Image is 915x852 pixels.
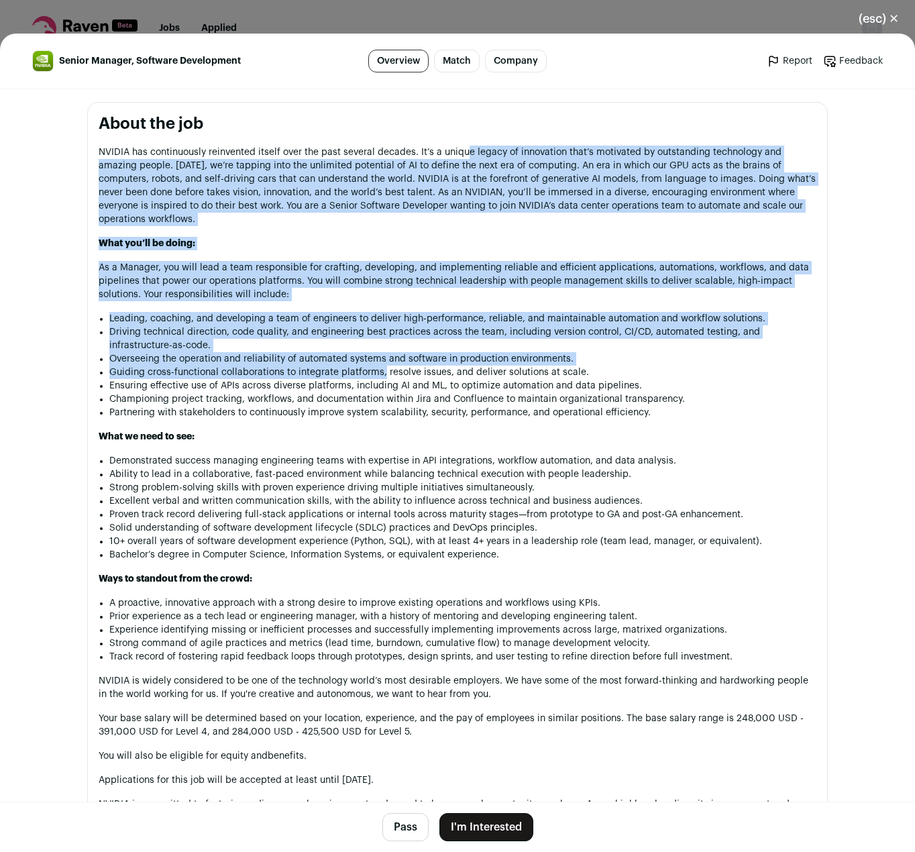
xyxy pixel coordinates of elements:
[843,4,915,34] button: Close modal
[823,54,883,68] a: Feedback
[109,325,816,352] li: Driving technical direction, code quality, and engineering best practices across the team, includ...
[109,312,816,325] li: Leading, coaching, and developing a team of engineers to deliver high-performance, reliable, and ...
[109,610,816,623] li: Prior experience as a tech lead or engineering manager, with a history of mentoring and developin...
[99,574,252,584] strong: Ways to standout from the crowd:
[109,468,816,481] li: Ability to lead in a collaborative, fast-paced environment while balancing technical execution wi...
[109,596,816,610] li: A proactive, innovative approach with a strong desire to improve existing operations and workflow...
[109,494,816,508] li: Excellent verbal and written communication skills, with the ability to influence across technical...
[99,712,816,739] p: Your base salary will be determined based on your location, experience, and the pay of employees ...
[99,674,816,701] p: NVIDIA is widely considered to be one of the technology world’s most desirable employers. We have...
[109,352,816,366] li: Overseeing the operation and reliability of automated systems and software in production environm...
[99,749,816,763] p: You will also be eligible for equity and .
[99,798,816,838] p: NVIDIA is committed to fostering a diverse work environment and proud to be an equal opportunity ...
[99,432,195,441] strong: What we need to see:
[439,813,533,841] button: I'm Interested
[368,50,429,72] a: Overview
[109,535,816,548] li: 10+ overall years of software development experience (Python, SQL), with at least 4+ years in a l...
[59,54,241,68] span: Senior Manager, Software Development
[109,366,816,379] li: Guiding cross-functional collaborations to integrate platforms, resolve issues, and deliver solut...
[109,637,816,650] li: Strong command of agile practices and metrics (lead time, burndown, cumulative flow) to manage de...
[99,239,195,248] strong: What you’ll be doing:
[109,650,816,663] li: Track record of fostering rapid feedback loops through prototypes, design sprints, and user testi...
[99,113,816,135] h2: About the job
[99,774,816,787] p: Applications for this job will be accepted at least until [DATE].
[434,50,480,72] a: Match
[109,623,816,637] li: Experience identifying missing or inefficient processes and successfully implementing improvement...
[109,481,816,494] li: Strong problem-solving skills with proven experience driving multiple initiatives simultaneously.
[109,379,816,392] li: Ensuring effective use of APIs across diverse platforms, including AI and ML, to optimize automat...
[33,51,53,71] img: 21765c2efd07c533fb69e7d2fdab94113177da91290e8a5934e70fdfae65a8e1.jpg
[109,406,816,419] li: Partnering with stakeholders to continuously improve system scalability, security, performance, a...
[109,521,816,535] li: Solid understanding of software development lifecycle (SDLC) practices and DevOps principles.
[485,50,547,72] a: Company
[109,454,816,468] li: Demonstrated success managing engineering teams with expertise in API integrations, workflow auto...
[767,54,812,68] a: Report
[109,548,816,562] li: Bachelor’s degree in Computer Science, Information Systems, or equivalent experience.
[268,751,304,761] a: benefits
[382,813,429,841] button: Pass
[109,508,816,521] li: Proven track record delivering full-stack applications or internal tools across maturity stages—f...
[99,146,816,226] p: NVIDIA has continuously reinvented itself over the past several decades. It’s a unique legacy of ...
[99,261,816,301] p: As a Manager, you will lead a team responsible for crafting, developing, and implementing reliabl...
[109,392,816,406] li: Championing project tracking, workflows, and documentation within Jira and Confluence to maintain...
